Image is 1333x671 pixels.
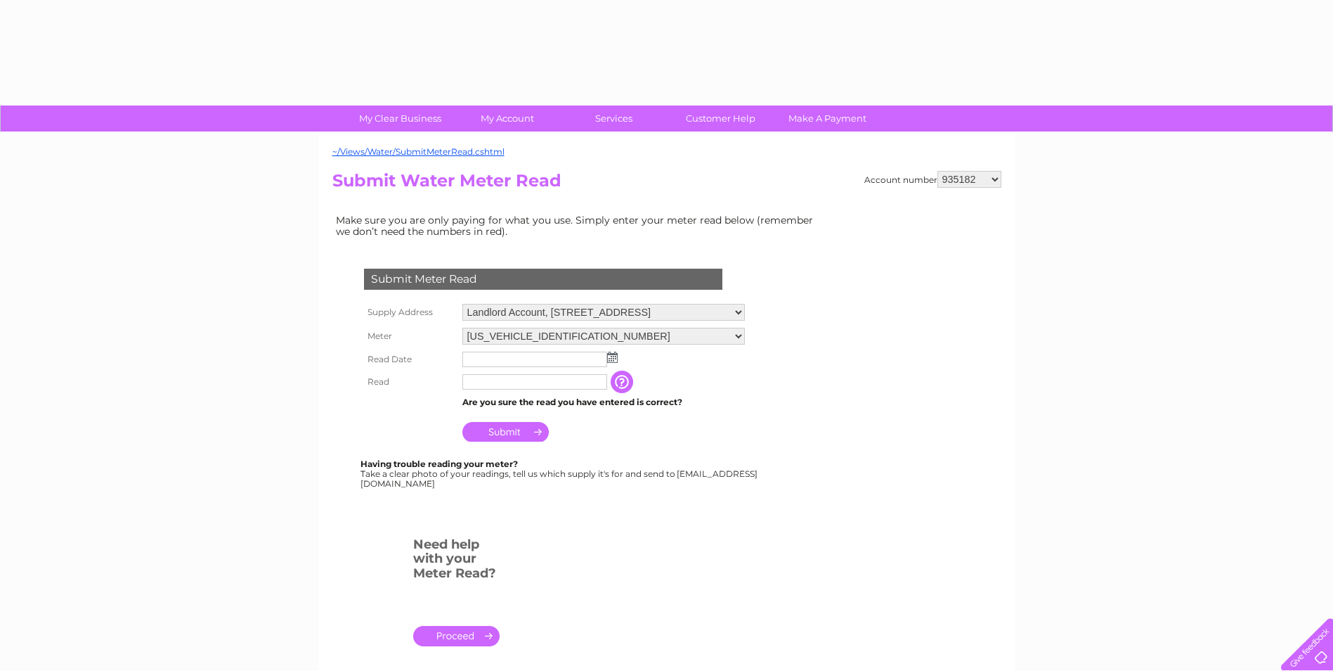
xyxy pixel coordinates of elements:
[413,626,500,646] a: .
[360,459,760,488] div: Take a clear photo of your readings, tell us which supply it's for and send to [EMAIL_ADDRESS][DO...
[342,106,458,132] a: My Clear Business
[360,300,459,324] th: Supply Address
[364,269,722,290] div: Submit Meter Read
[462,422,549,442] input: Submit
[449,106,565,132] a: My Account
[769,106,885,132] a: Make A Payment
[332,171,1001,198] h2: Submit Water Meter Read
[360,324,459,348] th: Meter
[332,146,505,157] a: ~/Views/Water/SubmitMeterRead.cshtml
[413,535,500,588] h3: Need help with your Meter Read?
[360,459,518,469] b: Having trouble reading your meter?
[864,171,1001,188] div: Account number
[607,352,618,363] img: ...
[360,371,459,393] th: Read
[663,106,779,132] a: Customer Help
[360,348,459,371] th: Read Date
[611,371,636,393] input: Information
[332,211,824,241] td: Make sure you are only paying for what you use. Simply enter your meter read below (remember we d...
[556,106,672,132] a: Services
[459,393,748,411] td: Are you sure the read you have entered is correct?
